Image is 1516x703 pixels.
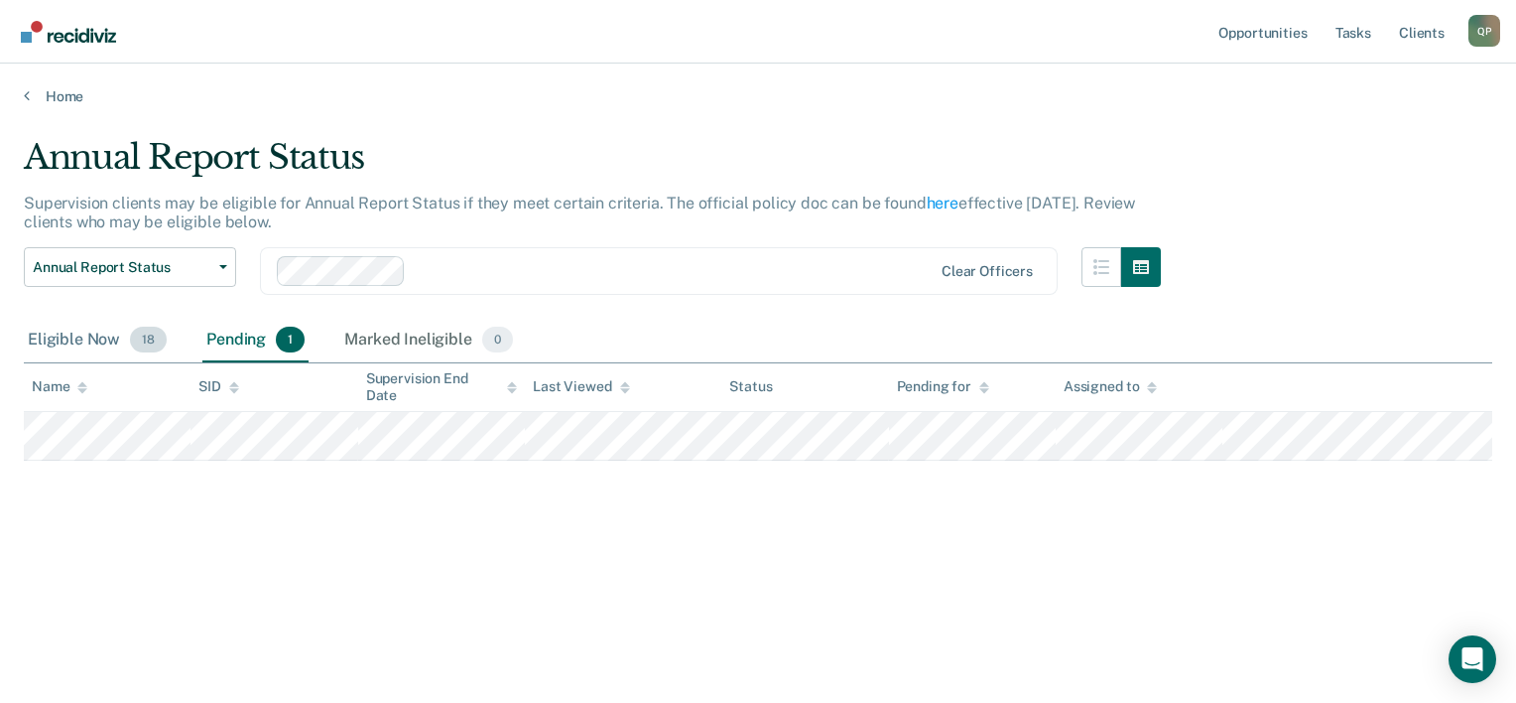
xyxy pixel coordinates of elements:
[33,259,211,276] span: Annual Report Status
[24,194,1135,231] p: Supervision clients may be eligible for Annual Report Status if they meet certain criteria. The o...
[24,319,171,362] div: Eligible Now18
[24,87,1492,105] a: Home
[1468,15,1500,47] button: Profile dropdown button
[1468,15,1500,47] div: Q P
[202,319,309,362] div: Pending1
[24,137,1161,194] div: Annual Report Status
[897,378,989,395] div: Pending for
[340,319,517,362] div: Marked Ineligible0
[533,378,629,395] div: Last Viewed
[21,21,116,43] img: Recidiviz
[1449,635,1496,683] div: Open Intercom Messenger
[130,327,167,352] span: 18
[927,194,958,212] a: here
[1064,378,1157,395] div: Assigned to
[366,370,517,404] div: Supervision End Date
[198,378,239,395] div: SID
[276,327,305,352] span: 1
[729,378,772,395] div: Status
[24,247,236,287] button: Annual Report Status
[942,263,1033,280] div: Clear officers
[482,327,513,352] span: 0
[32,378,87,395] div: Name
